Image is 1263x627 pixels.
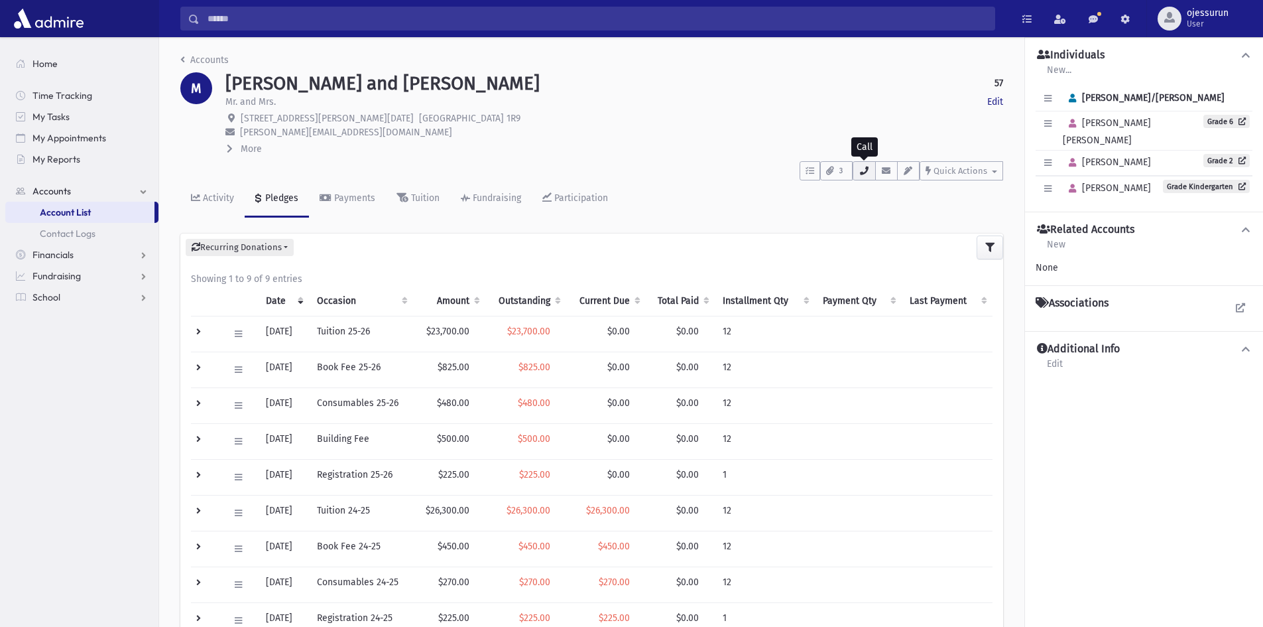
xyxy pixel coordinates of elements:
div: Fundraising [470,192,521,204]
span: $0.00 [607,469,630,480]
span: $0.00 [676,612,699,624]
div: Tuition [408,192,440,204]
td: [DATE] [258,387,309,423]
span: $23,700.00 [507,326,550,337]
span: My Reports [32,153,80,165]
span: $0.00 [676,326,699,337]
span: More [241,143,262,155]
span: My Appointments [32,132,106,144]
p: Mr. and Mrs. [225,95,276,109]
a: Accounts [180,54,229,66]
button: Additional Info [1036,342,1252,356]
span: Account List [40,206,91,218]
span: $0.00 [676,362,699,373]
td: 12 [715,567,815,602]
a: Pledges [245,180,309,218]
td: [DATE] [258,459,309,495]
span: $0.00 [676,541,699,552]
span: $225.00 [599,612,630,624]
span: $0.00 [676,433,699,445]
th: Amount: activate to sort column ascending [413,286,485,316]
th: Date: activate to sort column ascending [258,286,309,316]
td: Consumables 24-25 [309,567,413,602]
a: Tuition [386,180,450,218]
a: Grade Kindergarten [1163,180,1250,193]
span: $0.00 [607,397,630,409]
a: Participation [532,180,619,218]
div: Participation [552,192,608,204]
td: 1 [715,459,815,495]
span: $225.00 [519,612,550,624]
td: $270.00 [413,567,485,602]
span: 3 [835,165,847,177]
h4: Additional Info [1037,342,1120,356]
button: Related Accounts [1036,223,1252,237]
td: [DATE] [258,531,309,567]
span: Fundraising [32,270,81,282]
a: Fundraising [5,265,158,287]
span: Contact Logs [40,228,95,240]
td: Book Fee 24-25 [309,531,413,567]
a: Accounts [5,180,158,202]
a: School [5,287,158,308]
h4: Related Accounts [1037,223,1134,237]
span: $480.00 [518,397,550,409]
a: Edit [1046,356,1063,380]
td: 12 [715,495,815,531]
span: $225.00 [519,469,550,480]
td: 12 [715,316,815,352]
span: ojessurun [1187,8,1229,19]
td: Building Fee [309,423,413,459]
button: 3 [820,161,853,180]
span: $450.00 [518,541,550,552]
span: $0.00 [676,397,699,409]
span: [PERSON_NAME][EMAIL_ADDRESS][DOMAIN_NAME] [240,127,452,138]
span: $0.00 [607,433,630,445]
a: Financials [5,244,158,265]
td: Consumables 25-26 [309,387,413,423]
span: [PERSON_NAME] [PERSON_NAME] [1063,117,1151,146]
span: $26,300.00 [586,505,630,516]
div: Call [851,137,878,157]
th: Outstanding: activate to sort column ascending [485,286,566,316]
a: My Appointments [5,127,158,149]
span: $26,300.00 [507,505,550,516]
span: [PERSON_NAME] [1063,182,1151,194]
a: Fundraising [450,180,532,218]
input: Search [200,7,994,31]
td: $480.00 [413,387,485,423]
span: [STREET_ADDRESS][PERSON_NAME][DATE] [241,113,414,124]
th: Payment Qty: activate to sort column ascending [815,286,902,316]
img: AdmirePro [11,5,87,32]
span: $825.00 [518,362,550,373]
a: Edit [987,95,1003,109]
span: $0.00 [676,469,699,480]
div: Activity [200,192,234,204]
td: 12 [715,387,815,423]
a: New... [1046,62,1072,86]
span: School [32,291,60,303]
span: $0.00 [607,362,630,373]
a: Home [5,53,158,74]
span: $500.00 [518,433,550,445]
th: Occasion : activate to sort column ascending [309,286,413,316]
a: Account List [5,202,154,223]
td: [DATE] [258,352,309,387]
a: New [1046,237,1066,261]
th: Last Payment: activate to sort column ascending [902,286,992,316]
td: 12 [715,423,815,459]
th: Installment Qty: activate to sort column ascending [715,286,815,316]
a: Time Tracking [5,85,158,106]
th: Current Due: activate to sort column ascending [566,286,646,316]
span: User [1187,19,1229,29]
td: Book Fee 25-26 [309,352,413,387]
td: $26,300.00 [413,495,485,531]
td: 12 [715,352,815,387]
span: Home [32,58,58,70]
span: My Tasks [32,111,70,123]
h4: Individuals [1037,48,1105,62]
td: $825.00 [413,352,485,387]
td: Registration 25-26 [309,459,413,495]
td: 12 [715,531,815,567]
a: My Tasks [5,106,158,127]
